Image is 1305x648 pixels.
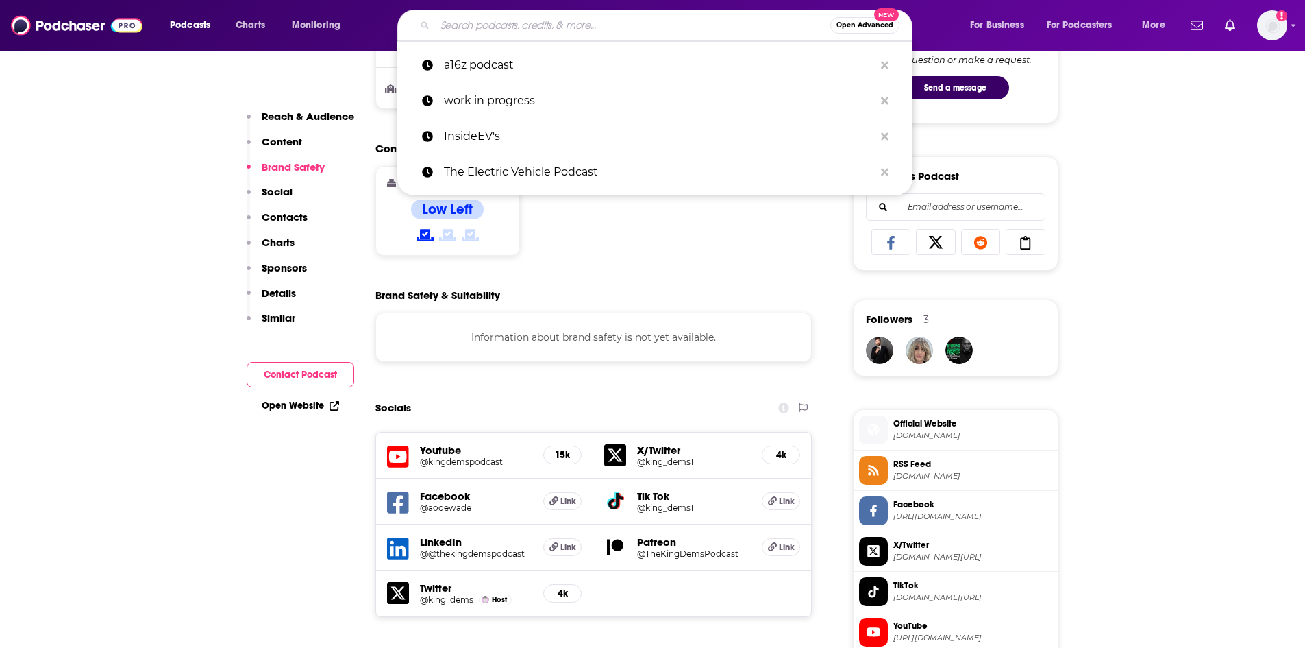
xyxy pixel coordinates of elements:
button: open menu [1132,14,1182,36]
h5: LinkedIn [420,536,533,549]
p: Similar [262,311,295,324]
img: Ademola Isimeme Odewade [482,596,489,603]
a: Share on Facebook [871,229,911,255]
a: @@thekingdemspodcast [420,549,533,559]
img: JohirMia [866,337,893,364]
span: For Business [970,16,1024,35]
img: Podchaser - Follow, Share and Rate Podcasts [11,12,142,38]
h5: 4k [555,588,570,599]
span: tiktok.com/@king_dems1 [893,592,1052,603]
a: Link [762,538,800,556]
button: Details [247,287,296,312]
span: Open Advanced [836,22,893,29]
span: Logged in as james.parsons [1257,10,1287,40]
button: Contact Podcast [247,362,354,387]
p: Brand Safety [262,160,325,173]
a: Link [762,492,800,510]
span: New [874,8,899,21]
h5: Tik Tok [637,490,751,503]
span: TikTok [893,579,1052,592]
a: Facebook[URL][DOMAIN_NAME] [859,496,1052,525]
button: Similar [247,311,295,337]
span: More [1142,16,1165,35]
a: @king_dems1 [420,595,476,605]
p: The Electric Vehicle Podcast [444,154,874,190]
button: Social [247,185,293,211]
a: The Electric Vehicle Podcast [397,154,912,190]
h5: Patreon [637,536,751,549]
a: Charts [227,14,273,36]
span: twitter.com/king_dems1 [893,552,1052,562]
div: Ask a question or make a request. [880,54,1032,65]
span: https://www.facebook.com/aodewade [893,512,1052,522]
a: @king_dems1 [637,457,751,467]
a: a16z podcast [397,47,912,83]
h2: Socials [375,395,411,421]
span: Monitoring [292,16,340,35]
span: Link [560,542,576,553]
a: X/Twitter[DOMAIN_NAME][URL] [859,537,1052,566]
span: https://www.youtube.com/@kingdemspodcast [893,633,1052,643]
svg: Add a profile image [1276,10,1287,21]
span: Link [779,542,795,553]
span: Followers [866,313,912,326]
img: User Profile [1257,10,1287,40]
a: InsideEV's [397,119,912,154]
span: Host [492,595,507,604]
h5: Facebook [420,490,533,503]
span: RSS Feed [893,458,1052,470]
h5: Youtube [420,444,533,457]
a: @aodewade [420,503,533,513]
button: Brand Safety [247,160,325,186]
p: Reach & Audience [262,110,354,123]
span: Facebook [893,499,1052,511]
h5: X/Twitter [637,444,751,457]
img: rosegoblin [906,337,933,364]
button: Show profile menu [1257,10,1287,40]
img: king_dems1 [945,337,973,364]
p: Content [262,135,302,148]
button: Send a message [902,76,1009,99]
button: Open AdvancedNew [830,17,899,34]
p: a16z podcast [444,47,874,83]
h2: Brand Safety & Suitability [375,289,500,302]
p: InsideEV's [444,119,874,154]
a: Copy Link [1006,229,1045,255]
p: Contacts [262,211,308,224]
input: Search podcasts, credits, & more... [435,14,830,36]
span: YouTube [893,620,1052,632]
div: 3 [923,313,929,326]
div: Search followers [866,193,1045,221]
button: open menu [282,14,358,36]
button: Contacts [247,211,308,236]
span: anchor.fm [893,471,1052,481]
span: Podcasts [170,16,210,35]
a: @TheKingDemsPodcast [637,549,751,559]
span: For Podcasters [1047,16,1113,35]
a: TikTok[DOMAIN_NAME][URL] [859,577,1052,606]
a: @king_dems1 [637,503,751,513]
p: Social [262,185,293,198]
input: Email address or username... [878,194,1034,220]
h5: Twitter [420,581,533,595]
div: Information about brand safety is not yet available. [375,313,812,362]
button: open menu [960,14,1041,36]
p: Details [262,287,296,300]
a: Official Website[DOMAIN_NAME] [859,416,1052,444]
button: Charts [247,236,295,261]
a: RSS Feed[DOMAIN_NAME] [859,456,1052,485]
h5: 4k [773,449,788,461]
p: Charts [262,236,295,249]
a: @kingdemspodcast [420,457,533,467]
button: open menu [160,14,228,36]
